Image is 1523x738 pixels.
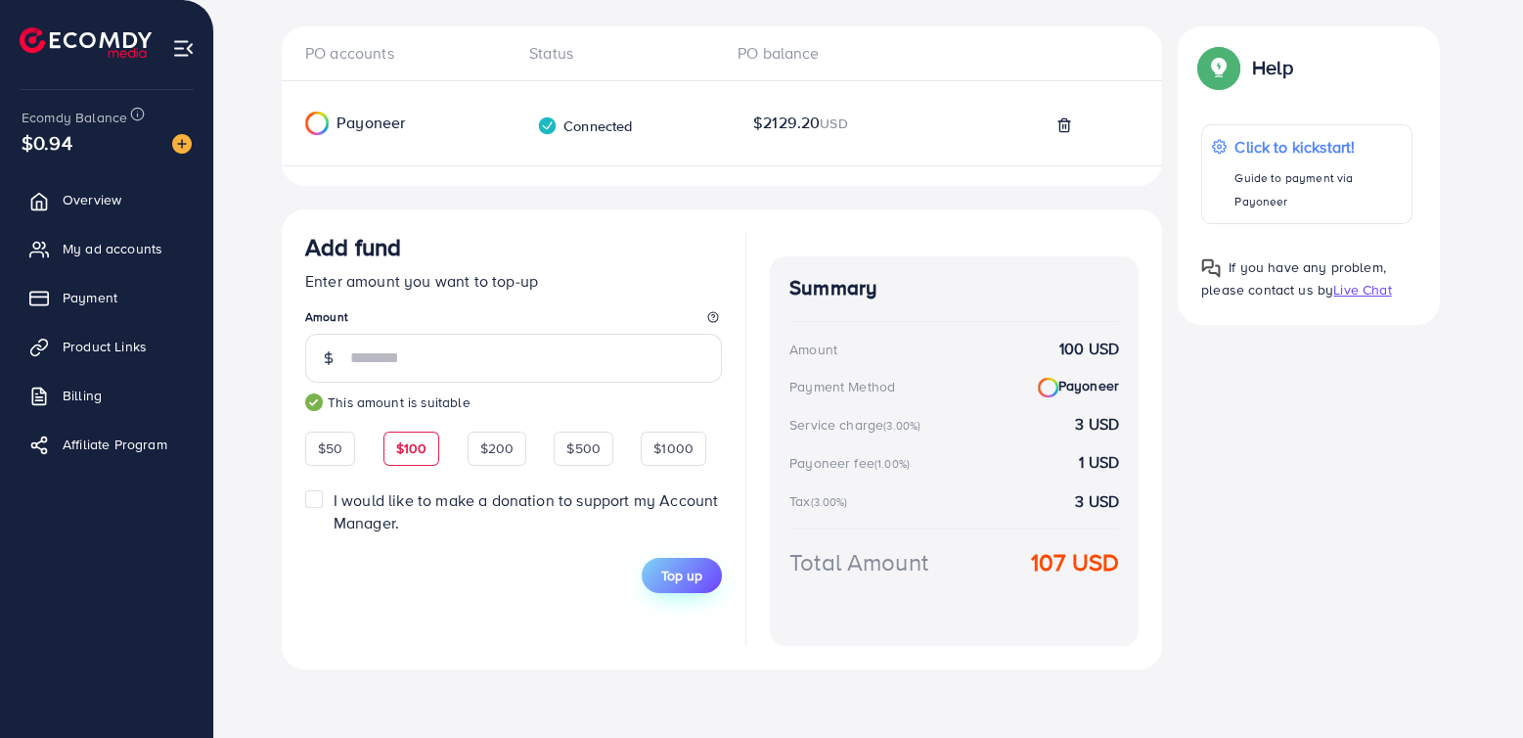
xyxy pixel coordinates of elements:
[1252,56,1293,79] p: Help
[15,327,199,366] a: Product Links
[566,438,601,458] span: $500
[1440,650,1508,723] iframe: Chat
[305,393,323,411] img: guide
[305,233,401,261] h3: Add fund
[63,337,147,356] span: Product Links
[305,112,329,135] img: Payoneer
[1075,413,1119,436] strong: 3 USD
[15,180,199,219] a: Overview
[1075,490,1119,513] strong: 3 USD
[305,308,722,333] legend: Amount
[1059,338,1119,360] strong: 100 USD
[789,340,837,359] div: Amount
[1031,545,1119,579] strong: 107 USD
[722,42,930,65] div: PO balance
[1234,135,1402,159] p: Click to kickstart!
[1038,376,1119,397] strong: Payoneer
[789,491,854,511] div: Tax
[810,494,847,510] small: (3.00%)
[63,386,102,405] span: Billing
[1201,50,1236,85] img: Popup guide
[1333,280,1391,300] span: Live Chat
[305,269,722,293] p: Enter amount you want to top-up
[789,377,895,396] div: Payment Method
[789,545,928,579] div: Total Amount
[63,288,117,307] span: Payment
[172,134,192,154] img: image
[1201,257,1386,300] span: If you have any problem, please contact us by
[15,278,199,317] a: Payment
[63,239,162,258] span: My ad accounts
[63,190,121,209] span: Overview
[642,558,722,593] button: Top up
[63,435,167,454] span: Affiliate Program
[318,438,342,458] span: $50
[1079,451,1119,474] strong: 1 USD
[15,229,199,268] a: My ad accounts
[537,115,632,136] div: Connected
[789,415,926,435] div: Service charge
[753,112,848,134] span: $2129.20
[305,42,514,65] div: PO accounts
[661,566,702,585] span: Top up
[883,418,920,434] small: (3.00%)
[1038,378,1058,398] img: Payoneer
[480,438,515,458] span: $200
[874,456,910,472] small: (1.00%)
[334,489,718,533] span: I would like to make a donation to support my Account Manager.
[15,376,199,415] a: Billing
[1234,166,1402,213] p: Guide to payment via Payoneer
[22,128,72,157] span: $0.94
[282,112,478,135] div: Payoneer
[514,42,722,65] div: Status
[22,108,127,127] span: Ecomdy Balance
[396,438,427,458] span: $100
[537,115,558,136] img: verified
[20,27,152,58] img: logo
[653,438,694,458] span: $1000
[172,37,195,60] img: menu
[1201,258,1221,278] img: Popup guide
[789,276,1119,300] h4: Summary
[789,453,916,473] div: Payoneer fee
[305,392,722,412] small: This amount is suitable
[15,425,199,464] a: Affiliate Program
[820,114,847,133] span: USD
